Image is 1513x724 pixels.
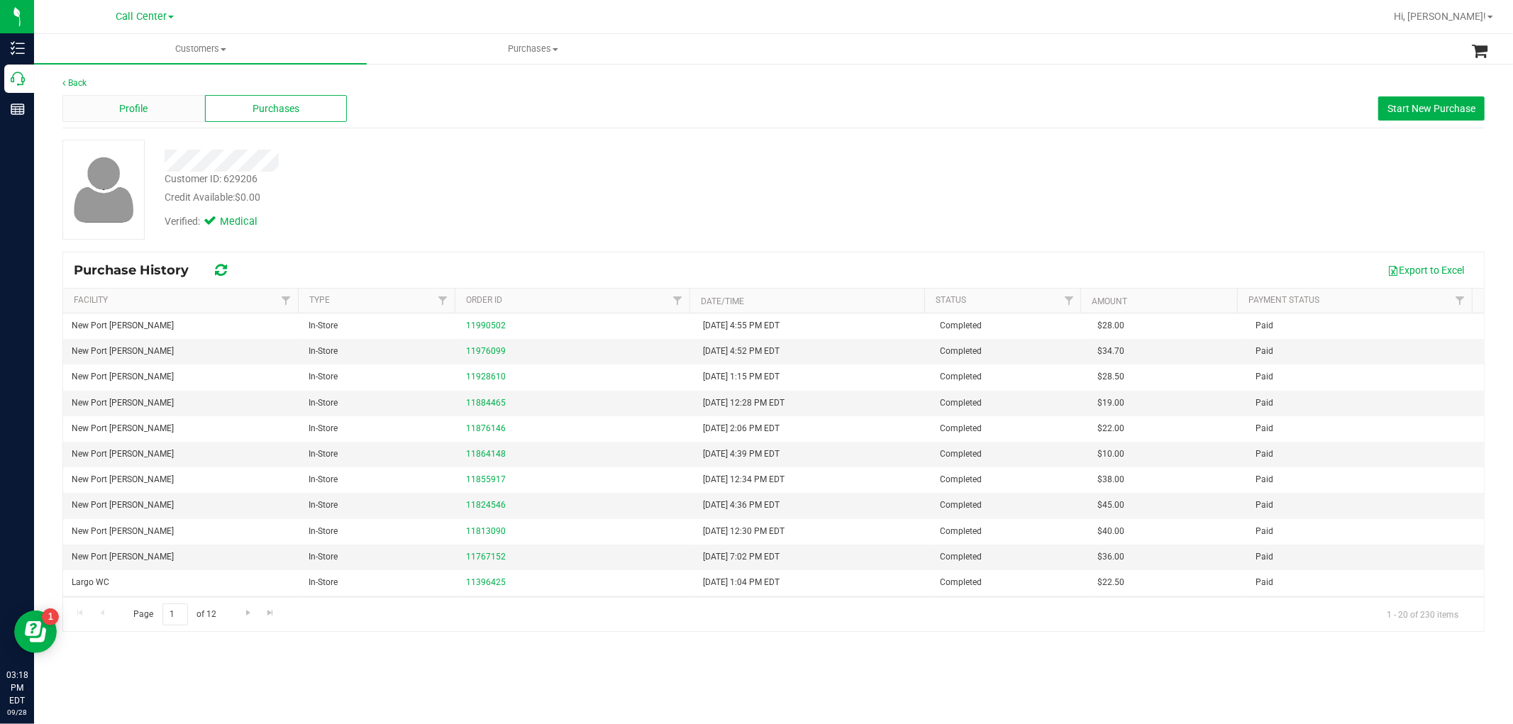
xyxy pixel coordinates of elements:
[1387,103,1475,114] span: Start New Purchase
[1098,525,1125,538] span: $40.00
[1098,576,1125,589] span: $22.50
[275,289,298,313] a: Filter
[309,576,338,589] span: In-Store
[1394,11,1486,22] span: Hi, [PERSON_NAME]!
[940,422,982,435] span: Completed
[466,500,506,510] a: 11824546
[367,34,699,64] a: Purchases
[165,190,865,205] div: Credit Available:
[72,396,174,410] span: New Port [PERSON_NAME]
[1098,473,1125,486] span: $38.00
[72,499,174,512] span: New Port [PERSON_NAME]
[1256,345,1273,358] span: Paid
[1256,370,1273,384] span: Paid
[309,370,338,384] span: In-Store
[309,345,338,358] span: In-Store
[6,707,28,718] p: 09/28
[1256,396,1273,410] span: Paid
[6,669,28,707] p: 03:18 PM EDT
[703,422,780,435] span: [DATE] 2:06 PM EDT
[940,525,982,538] span: Completed
[1256,447,1273,461] span: Paid
[940,550,982,564] span: Completed
[162,603,188,625] input: 1
[1098,422,1125,435] span: $22.00
[466,372,506,382] a: 11928610
[703,345,780,358] span: [DATE] 4:52 PM EDT
[72,576,109,589] span: Largo WC
[1098,319,1125,333] span: $28.00
[1098,447,1125,461] span: $10.00
[121,603,228,625] span: Page of 12
[165,214,277,230] div: Verified:
[703,370,780,384] span: [DATE] 1:15 PM EDT
[72,473,174,486] span: New Port [PERSON_NAME]
[72,345,174,358] span: New Port [PERSON_NAME]
[62,78,87,88] a: Back
[940,576,982,589] span: Completed
[1098,370,1125,384] span: $28.50
[309,525,338,538] span: In-Store
[1098,345,1125,358] span: $34.70
[1256,525,1273,538] span: Paid
[253,101,299,116] span: Purchases
[1098,550,1125,564] span: $36.00
[940,499,982,512] span: Completed
[309,499,338,512] span: In-Store
[703,396,785,410] span: [DATE] 12:28 PM EDT
[1378,258,1473,282] button: Export to Excel
[431,289,455,313] a: Filter
[74,262,203,278] span: Purchase History
[940,370,982,384] span: Completed
[703,525,785,538] span: [DATE] 12:30 PM EDT
[309,319,338,333] span: In-Store
[940,396,982,410] span: Completed
[260,603,281,623] a: Go to the last page
[703,499,780,512] span: [DATE] 4:36 PM EDT
[940,319,982,333] span: Completed
[466,449,506,459] a: 11864148
[72,370,174,384] span: New Port [PERSON_NAME]
[466,295,502,305] a: Order ID
[1092,296,1128,306] a: Amount
[309,550,338,564] span: In-Store
[72,447,174,461] span: New Port [PERSON_NAME]
[936,295,966,305] a: Status
[1375,603,1470,625] span: 1 - 20 of 230 items
[701,296,744,306] a: Date/Time
[367,43,699,55] span: Purchases
[466,423,506,433] a: 11876146
[72,550,174,564] span: New Port [PERSON_NAME]
[220,214,277,230] span: Medical
[11,41,25,55] inline-svg: Inventory
[309,447,338,461] span: In-Store
[72,422,174,435] span: New Port [PERSON_NAME]
[309,473,338,486] span: In-Store
[940,345,982,358] span: Completed
[1256,576,1273,589] span: Paid
[34,43,367,55] span: Customers
[666,289,689,313] a: Filter
[1248,295,1319,305] a: Payment Status
[703,447,780,461] span: [DATE] 4:39 PM EDT
[466,577,506,587] a: 11396425
[11,102,25,116] inline-svg: Reports
[116,11,167,23] span: Call Center
[1256,319,1273,333] span: Paid
[940,473,982,486] span: Completed
[119,101,148,116] span: Profile
[466,474,506,484] a: 11855917
[466,552,506,562] a: 11767152
[74,295,108,305] a: Facility
[940,447,982,461] span: Completed
[67,153,141,226] img: user-icon.png
[1098,499,1125,512] span: $45.00
[34,34,367,64] a: Customers
[466,398,506,408] a: 11884465
[42,608,59,625] iframe: Resource center unread badge
[1378,96,1485,121] button: Start New Purchase
[1256,550,1273,564] span: Paid
[703,550,780,564] span: [DATE] 7:02 PM EDT
[703,473,785,486] span: [DATE] 12:34 PM EDT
